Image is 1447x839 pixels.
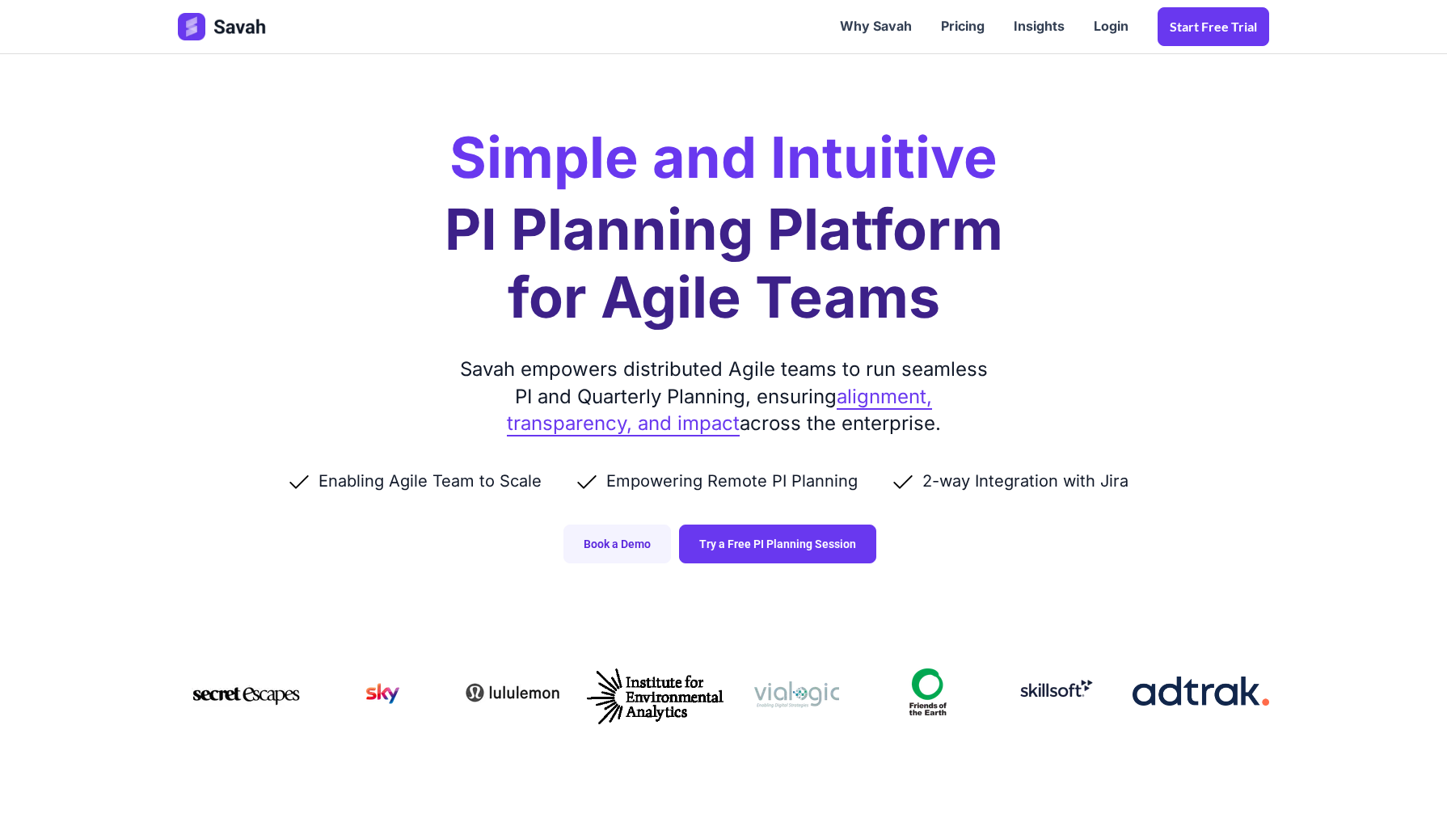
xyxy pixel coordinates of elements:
[445,196,1003,331] h1: PI Planning Platform for Agile Teams
[1158,7,1269,46] a: Start Free trial
[890,470,1161,492] li: 2-way Integration with Jira
[825,2,926,52] a: Why Savah
[453,356,994,437] div: Savah empowers distributed Agile teams to run seamless PI and Quarterly Planning, ensuring across...
[1079,2,1143,52] a: Login
[926,2,999,52] a: Pricing
[999,2,1079,52] a: Insights
[563,525,671,563] a: Book a Demo
[679,525,876,563] a: Try a Free PI Planning Session
[574,470,890,492] li: Empowering Remote PI Planning
[286,470,574,492] li: Enabling Agile Team to Scale
[449,129,998,186] h2: Simple and Intuitive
